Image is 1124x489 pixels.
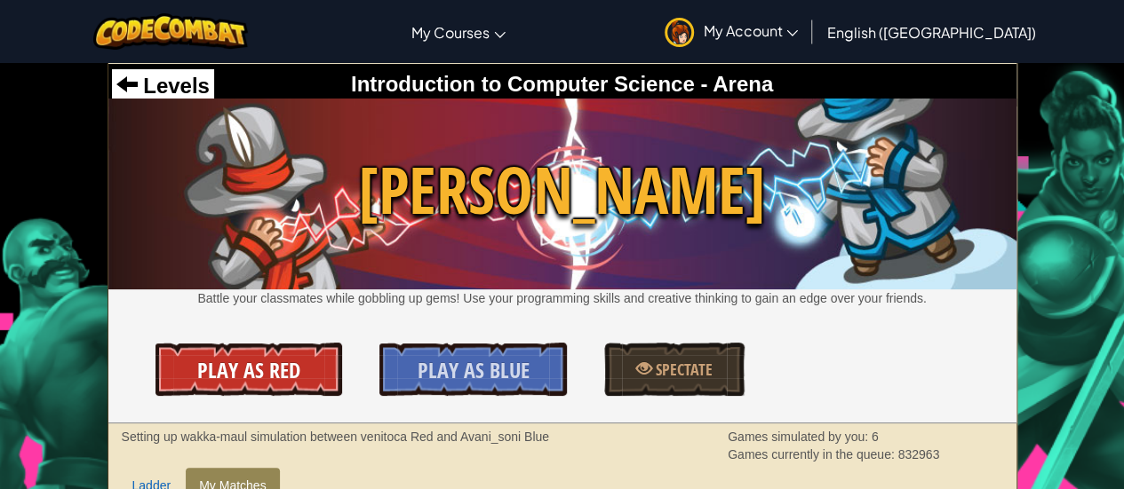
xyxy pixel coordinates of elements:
[411,23,490,42] span: My Courses
[652,359,713,381] span: Spectate
[122,430,549,444] strong: Setting up wakka-maul simulation between venitoca Red and Avani_soni Blue
[728,447,897,461] span: Games currently in the queue:
[197,356,300,384] span: Play As Red
[418,356,530,384] span: Play As Blue
[138,74,210,98] span: Levels
[403,8,514,56] a: My Courses
[665,18,694,47] img: avatar
[897,447,939,461] span: 832963
[728,430,872,444] span: Games simulated by you:
[108,99,1016,289] img: Wakka Maul
[703,21,798,40] span: My Account
[108,145,1016,236] span: [PERSON_NAME]
[826,23,1035,42] span: English ([GEOGRAPHIC_DATA])
[351,72,695,96] span: Introduction to Computer Science
[656,4,807,59] a: My Account
[695,72,773,96] span: - Arena
[116,74,210,98] a: Levels
[93,13,249,50] img: CodeCombat logo
[872,430,879,444] span: 6
[817,8,1044,56] a: English ([GEOGRAPHIC_DATA])
[108,289,1016,307] p: Battle your classmates while gobbling up gems! Use your programming skills and creative thinking ...
[604,343,745,396] a: Spectate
